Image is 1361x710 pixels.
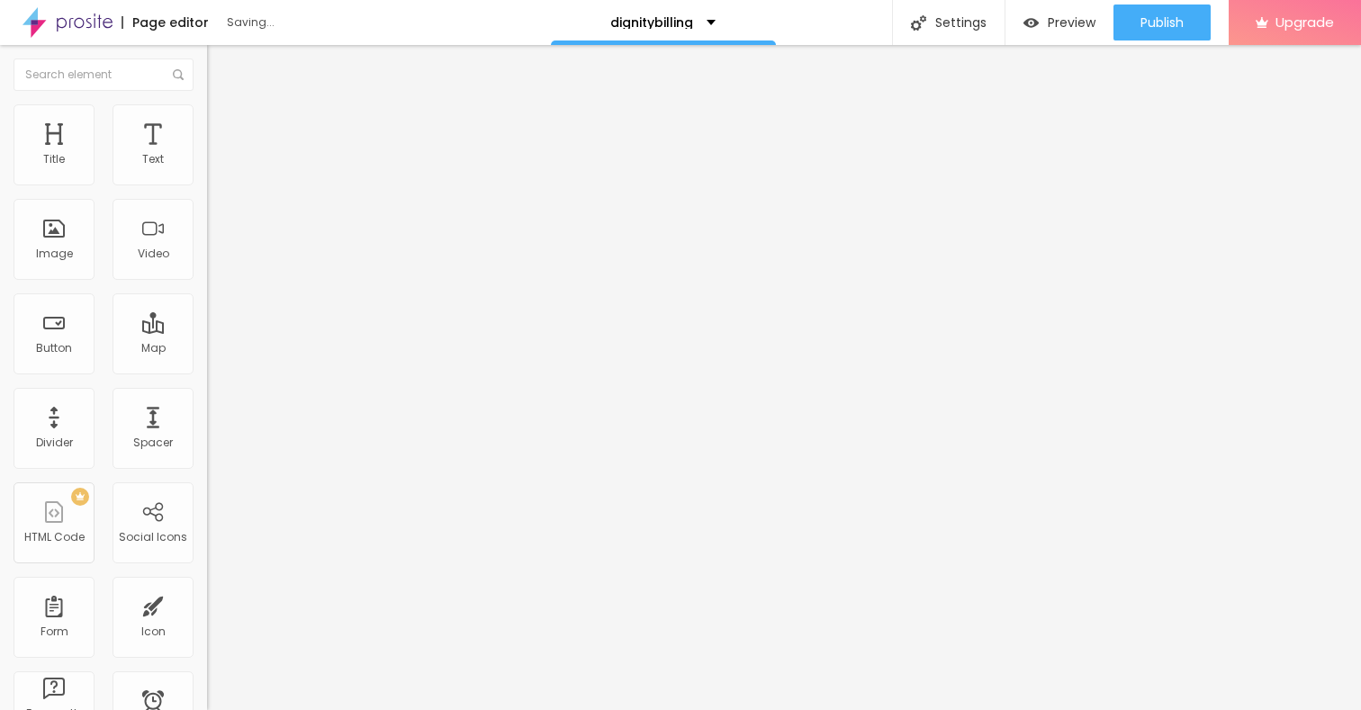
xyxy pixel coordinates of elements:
[610,16,693,29] p: dignitybilling
[1048,15,1095,30] span: Preview
[122,16,209,29] div: Page editor
[43,153,65,166] div: Title
[141,625,166,638] div: Icon
[133,436,173,449] div: Spacer
[41,625,68,638] div: Form
[36,342,72,355] div: Button
[1113,4,1211,40] button: Publish
[207,45,1361,710] iframe: Editor
[1005,4,1113,40] button: Preview
[119,531,187,544] div: Social Icons
[142,153,164,166] div: Text
[36,247,73,260] div: Image
[227,17,434,28] div: Saving...
[1023,15,1039,31] img: view-1.svg
[138,247,169,260] div: Video
[1140,15,1184,30] span: Publish
[14,58,194,91] input: Search element
[173,69,184,80] img: Icone
[1275,14,1334,30] span: Upgrade
[141,342,166,355] div: Map
[911,15,926,31] img: Icone
[36,436,73,449] div: Divider
[24,531,85,544] div: HTML Code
